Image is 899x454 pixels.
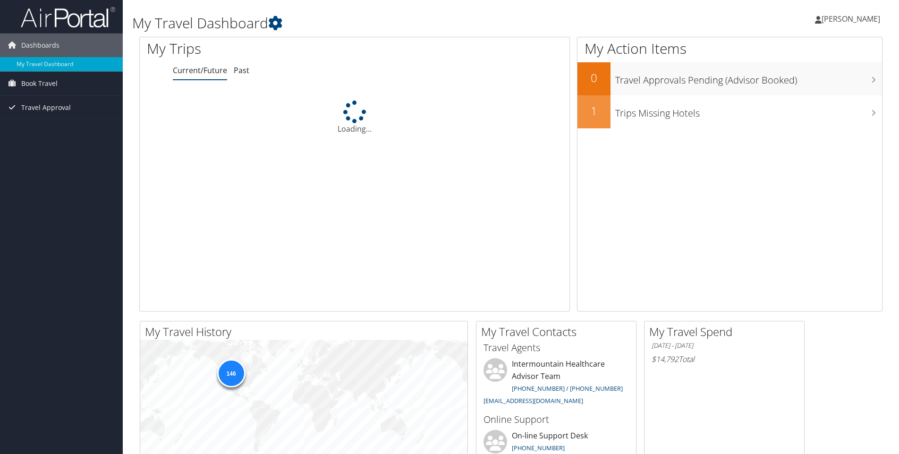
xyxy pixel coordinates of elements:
h3: Online Support [483,413,629,426]
a: 0Travel Approvals Pending (Advisor Booked) [577,62,882,95]
a: 1Trips Missing Hotels [577,95,882,128]
div: Loading... [140,101,569,135]
h2: My Travel Contacts [481,324,636,340]
h3: Travel Agents [483,341,629,354]
h6: Total [652,354,797,364]
h2: 0 [577,70,611,86]
a: [PHONE_NUMBER] / [PHONE_NUMBER] [512,384,623,393]
h3: Travel Approvals Pending (Advisor Booked) [615,69,882,87]
img: airportal-logo.png [21,6,115,28]
span: Book Travel [21,72,58,95]
span: $14,792 [652,354,678,364]
h1: My Action Items [577,39,882,59]
h2: 1 [577,103,611,119]
span: [PERSON_NAME] [822,14,880,24]
li: Intermountain Healthcare Advisor Team [479,358,634,409]
h1: My Travel Dashboard [132,13,637,33]
a: Past [234,65,249,76]
h3: Trips Missing Hotels [615,102,882,120]
a: Current/Future [173,65,227,76]
a: [PHONE_NUMBER] [512,444,565,452]
span: Travel Approval [21,96,71,119]
h6: [DATE] - [DATE] [652,341,797,350]
span: Dashboards [21,34,59,57]
div: 146 [217,359,245,387]
h2: My Travel Spend [649,324,804,340]
h1: My Trips [147,39,383,59]
h2: My Travel History [145,324,467,340]
a: [EMAIL_ADDRESS][DOMAIN_NAME] [483,396,583,405]
a: [PERSON_NAME] [815,5,890,33]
